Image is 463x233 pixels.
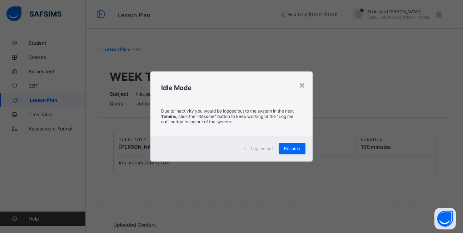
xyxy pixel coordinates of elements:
[161,84,302,91] h2: Idle Mode
[434,208,456,229] button: Open asap
[161,108,302,124] p: Due to inactivity you would be logged out to the system in the next , click the "Resume" button t...
[284,146,300,151] span: Resume
[299,79,305,91] div: ×
[161,114,176,119] strong: 15mins
[251,146,273,151] span: Log me out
